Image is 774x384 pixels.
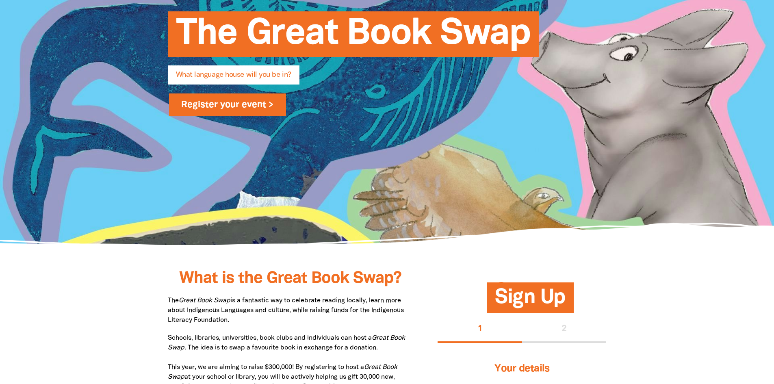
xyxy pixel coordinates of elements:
em: Great Book Swap [168,335,405,351]
em: Great Book Swap [168,364,397,380]
span: What language house will you be in? [176,72,291,85]
span: Sign Up [495,289,566,314]
p: The is a fantastic way to celebrate reading locally, learn more about Indigenous Languages and cu... [168,296,414,325]
em: Great Book Swap [179,298,230,304]
button: Stage 1 [438,317,522,343]
span: What is the Great Book Swap? [179,271,401,286]
a: Register your event > [169,93,286,116]
span: The Great Book Swap [176,17,531,57]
